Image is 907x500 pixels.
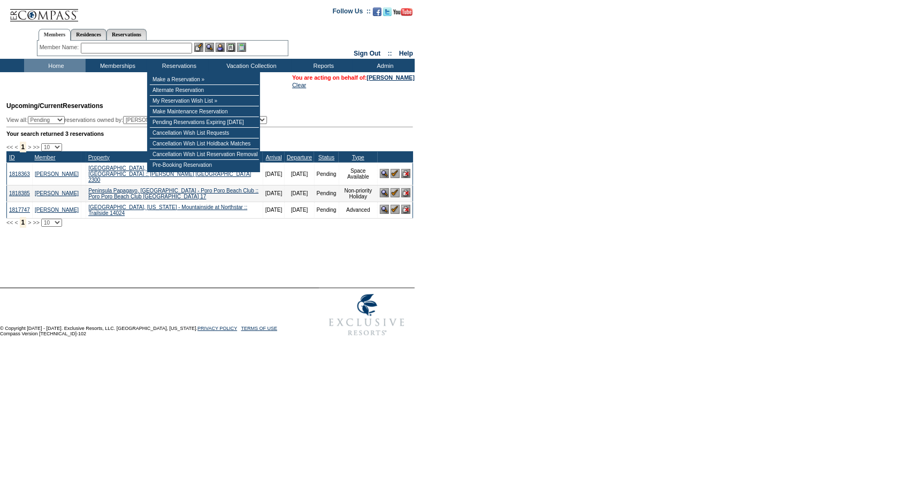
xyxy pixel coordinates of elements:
[6,102,103,110] span: Reservations
[147,59,209,72] td: Reservations
[14,219,18,226] span: <
[197,326,237,331] a: PRIVACY POLICY
[35,171,79,177] a: [PERSON_NAME]
[401,205,410,214] img: Cancel Reservation
[367,74,415,81] a: [PERSON_NAME]
[285,185,314,202] td: [DATE]
[380,188,389,197] img: View Reservation
[373,7,382,16] img: Become our fan on Facebook
[150,117,259,128] td: Pending Reservations Expiring [DATE]
[393,8,413,16] img: Subscribe to our YouTube Channel
[391,205,400,214] img: Confirm Reservation
[24,59,86,72] td: Home
[150,149,259,160] td: Cancellation Wish List Reservation Removal
[9,207,30,213] a: 1817747
[71,29,106,40] a: Residences
[106,29,147,40] a: Reservations
[373,11,382,17] a: Become our fan on Facebook
[285,163,314,185] td: [DATE]
[401,169,410,178] img: Cancel Reservation
[33,219,39,226] span: >>
[263,163,284,185] td: [DATE]
[266,154,282,160] a: Arrival
[86,59,147,72] td: Memberships
[20,142,27,152] span: 1
[292,82,306,88] a: Clear
[241,326,278,331] a: TERMS OF USE
[9,171,30,177] a: 1818363
[339,202,378,218] td: Advanced
[209,59,292,72] td: Vacation Collection
[6,144,13,150] span: <<
[319,288,415,342] img: Exclusive Resorts
[88,165,251,183] a: [GEOGRAPHIC_DATA], [US_STATE] - [PERSON_NAME][GEOGRAPHIC_DATA] :: [PERSON_NAME] [GEOGRAPHIC_DATA]...
[287,154,312,160] a: Departure
[263,185,284,202] td: [DATE]
[9,190,30,196] a: 1818385
[6,102,63,110] span: Upcoming/Current
[333,6,371,19] td: Follow Us ::
[33,144,39,150] span: >>
[263,202,284,218] td: [DATE]
[150,139,259,149] td: Cancellation Wish List Holdback Matches
[14,144,18,150] span: <
[353,59,415,72] td: Admin
[6,116,272,124] div: View all: reservations owned by:
[383,11,392,17] a: Follow us on Twitter
[35,190,79,196] a: [PERSON_NAME]
[40,43,81,52] div: Member Name:
[314,202,339,218] td: Pending
[28,219,31,226] span: >
[391,188,400,197] img: Confirm Reservation
[388,50,392,57] span: ::
[35,207,79,213] a: [PERSON_NAME]
[383,7,392,16] img: Follow us on Twitter
[314,163,339,185] td: Pending
[6,219,13,226] span: <<
[150,96,259,106] td: My Reservation Wish List »
[150,106,259,117] td: Make Maintenance Reservation
[9,154,15,160] a: ID
[339,163,378,185] td: Space Available
[150,160,259,170] td: Pre-Booking Reservation
[28,144,31,150] span: >
[354,50,380,57] a: Sign Out
[150,85,259,96] td: Alternate Reservation
[314,185,339,202] td: Pending
[391,169,400,178] img: Confirm Reservation
[88,204,247,216] a: [GEOGRAPHIC_DATA], [US_STATE] - Mountainside at Northstar :: Trailside 14024
[39,29,71,41] a: Members
[20,217,27,228] span: 1
[205,43,214,52] img: View
[380,205,389,214] img: View Reservation
[339,185,378,202] td: Non-priority Holiday
[399,50,413,57] a: Help
[194,43,203,52] img: b_edit.gif
[6,130,413,137] div: Your search returned 3 reservations
[150,74,259,85] td: Make a Reservation »
[226,43,235,52] img: Reservations
[401,188,410,197] img: Cancel Reservation
[292,74,415,81] span: You are acting on behalf of:
[88,154,110,160] a: Property
[292,59,353,72] td: Reports
[393,11,413,17] a: Subscribe to our YouTube Channel
[88,188,258,199] a: Peninsula Papagayo, [GEOGRAPHIC_DATA] - Poro Poro Beach Club :: Poro Poro Beach Club [GEOGRAPHIC_...
[318,154,334,160] a: Status
[216,43,225,52] img: Impersonate
[352,154,364,160] a: Type
[380,169,389,178] img: View Reservation
[150,128,259,139] td: Cancellation Wish List Requests
[237,43,246,52] img: b_calculator.gif
[34,154,55,160] a: Member
[285,202,314,218] td: [DATE]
